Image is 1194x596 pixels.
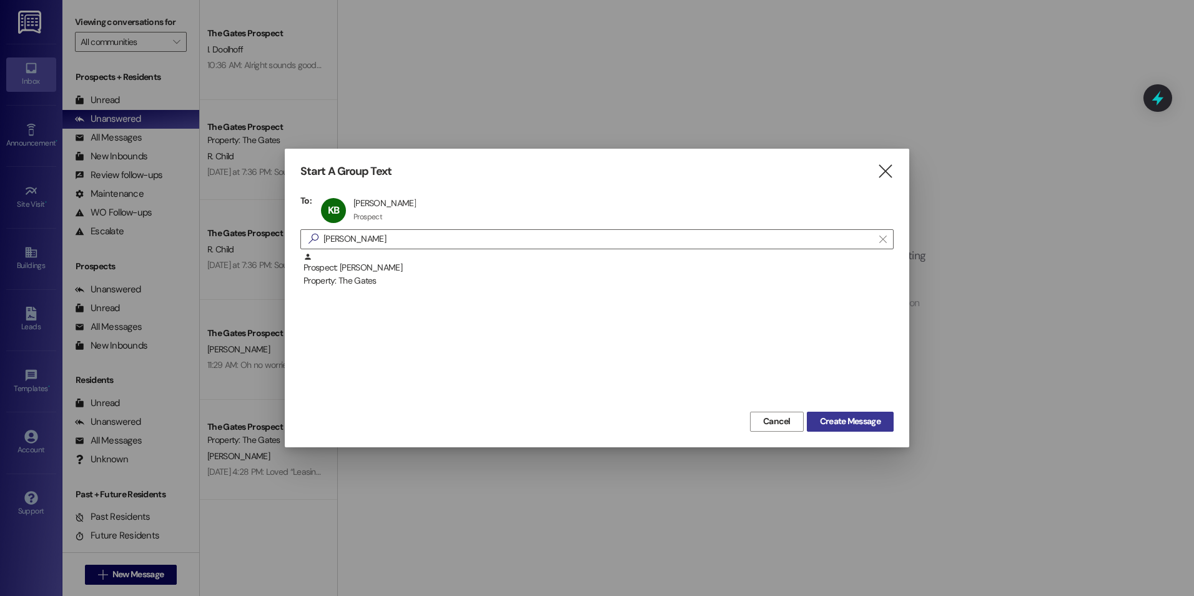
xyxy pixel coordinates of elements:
[353,197,416,209] div: [PERSON_NAME]
[303,232,323,246] i: 
[877,165,894,178] i: 
[300,252,894,284] div: Prospect: [PERSON_NAME]Property: The Gates
[300,164,392,179] h3: Start A Group Text
[873,230,893,249] button: Clear text
[820,415,881,428] span: Create Message
[353,212,382,222] div: Prospect
[879,234,886,244] i: 
[807,412,894,432] button: Create Message
[323,231,873,248] input: Search for any contact or apartment
[300,195,312,206] h3: To:
[750,412,804,432] button: Cancel
[328,204,339,217] span: KB
[303,274,894,287] div: Property: The Gates
[303,252,894,288] div: Prospect: [PERSON_NAME]
[763,415,791,428] span: Cancel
